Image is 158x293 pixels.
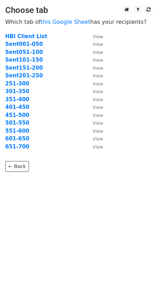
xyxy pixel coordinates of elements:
a: View [86,128,103,134]
p: Which tab of has your recipients? [5,18,153,26]
a: Sent201-250 [5,72,43,79]
small: View [93,105,103,110]
a: 501-550 [5,120,29,126]
a: View [86,72,103,79]
a: 451-500 [5,112,29,118]
a: Sent001-050 [5,41,43,47]
small: View [93,120,103,126]
a: View [86,57,103,63]
a: 251-300 [5,81,29,87]
a: 651-700 [5,144,29,150]
a: 401-450 [5,104,29,110]
small: View [93,113,103,118]
a: 601-650 [5,135,29,142]
small: View [93,136,103,141]
a: View [86,112,103,118]
a: View [86,135,103,142]
a: View [86,33,103,40]
a: 551-600 [5,128,29,134]
a: View [86,96,103,103]
a: View [86,49,103,55]
small: View [93,81,103,86]
a: ← Back [5,161,29,172]
a: View [86,104,103,110]
small: View [93,73,103,78]
small: View [93,89,103,94]
a: View [86,81,103,87]
h3: Choose tab [5,5,153,15]
a: this Google Sheet [41,19,90,25]
a: 301-350 [5,88,29,95]
a: Sent101-150 [5,57,43,63]
small: View [93,65,103,71]
a: Sent051-100 [5,49,43,55]
a: HBI Client List [5,33,47,40]
small: View [93,34,103,39]
small: View [93,57,103,63]
small: View [93,97,103,102]
a: View [86,41,103,47]
a: Sent151-200 [5,65,43,71]
small: View [93,42,103,47]
small: View [93,128,103,134]
a: View [86,65,103,71]
a: View [86,88,103,95]
a: 351-400 [5,96,29,103]
a: View [86,120,103,126]
small: View [93,144,103,149]
a: View [86,144,103,150]
small: View [93,50,103,55]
